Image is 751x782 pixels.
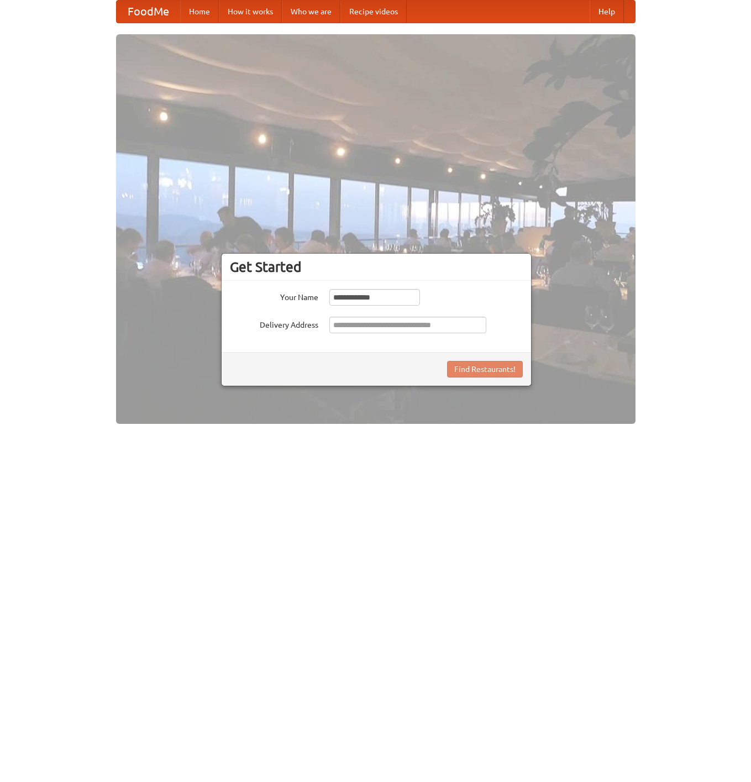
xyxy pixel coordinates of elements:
[340,1,407,23] a: Recipe videos
[230,317,318,330] label: Delivery Address
[219,1,282,23] a: How it works
[590,1,624,23] a: Help
[230,289,318,303] label: Your Name
[230,259,523,275] h3: Get Started
[282,1,340,23] a: Who we are
[180,1,219,23] a: Home
[117,1,180,23] a: FoodMe
[447,361,523,377] button: Find Restaurants!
